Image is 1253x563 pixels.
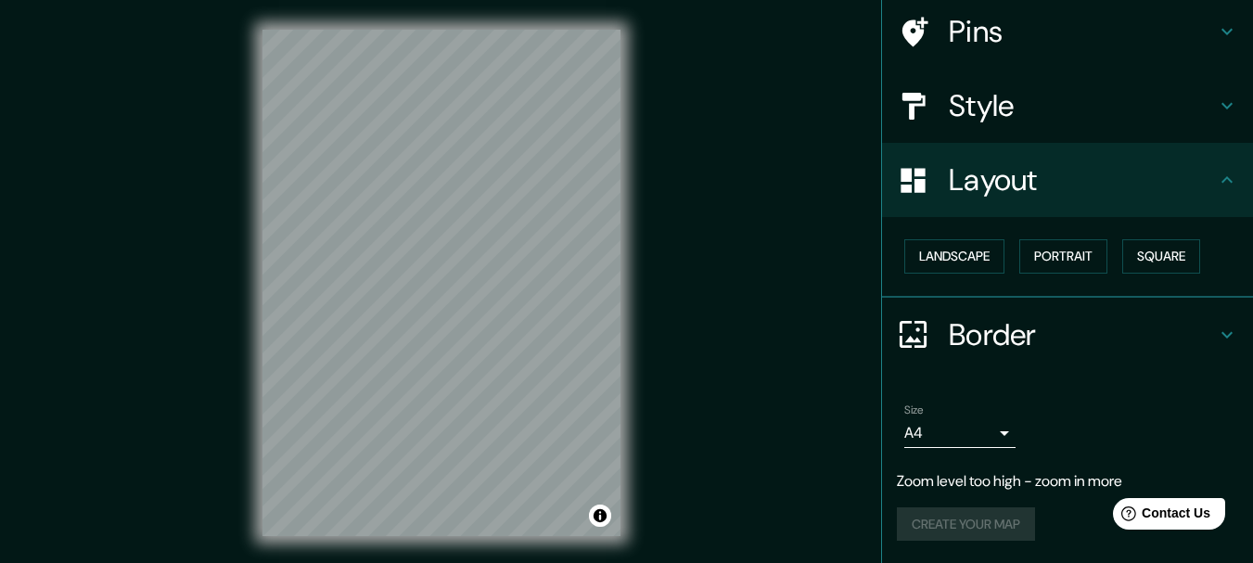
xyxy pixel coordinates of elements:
[882,298,1253,372] div: Border
[882,143,1253,217] div: Layout
[897,470,1238,493] p: Zoom level too high - zoom in more
[904,402,924,417] label: Size
[904,239,1004,274] button: Landscape
[589,505,611,527] button: Toggle attribution
[1122,239,1200,274] button: Square
[949,316,1216,353] h4: Border
[262,30,620,536] canvas: Map
[1088,491,1233,543] iframe: Help widget launcher
[949,87,1216,124] h4: Style
[904,418,1016,448] div: A4
[949,13,1216,50] h4: Pins
[949,161,1216,198] h4: Layout
[1019,239,1107,274] button: Portrait
[882,69,1253,143] div: Style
